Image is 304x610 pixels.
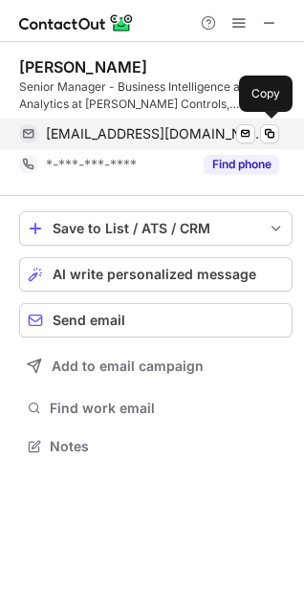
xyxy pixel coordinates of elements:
[19,57,147,76] div: [PERSON_NAME]
[53,221,259,236] div: Save to List / ATS / CRM
[50,400,285,417] span: Find work email
[19,257,293,292] button: AI write personalized message
[52,359,204,374] span: Add to email campaign
[19,349,293,383] button: Add to email campaign
[46,125,265,142] span: [EMAIL_ADDRESS][DOMAIN_NAME]
[19,433,293,460] button: Notes
[19,303,293,338] button: Send email
[53,267,256,282] span: AI write personalized message
[19,78,293,113] div: Senior Manager - Business Intelligence and Analytics at [PERSON_NAME] Controls, [GEOGRAPHIC_DATA]
[50,438,285,455] span: Notes
[19,395,293,422] button: Find work email
[53,313,125,328] span: Send email
[19,211,293,246] button: save-profile-one-click
[204,155,279,174] button: Reveal Button
[19,11,134,34] img: ContactOut v5.3.10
